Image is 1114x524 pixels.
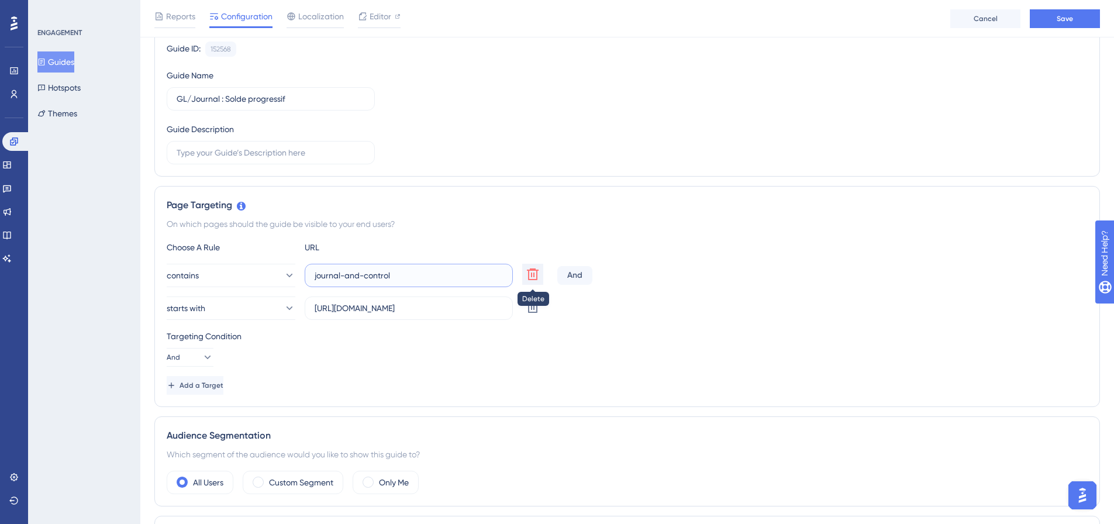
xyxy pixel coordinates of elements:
div: Page Targeting [167,198,1088,212]
span: contains [167,268,199,282]
div: Guide Description [167,122,234,136]
div: Guide ID: [167,42,201,57]
input: Type your Guide’s Name here [177,92,365,105]
button: Hotspots [37,77,81,98]
div: URL [305,240,433,254]
span: And [167,353,180,362]
div: And [557,266,592,285]
button: contains [167,264,295,287]
div: Audience Segmentation [167,429,1088,443]
button: starts with [167,297,295,320]
span: Need Help? [27,3,73,17]
button: And [167,348,213,367]
input: yourwebsite.com/path [315,269,503,282]
span: Add a Target [180,381,223,390]
iframe: UserGuiding AI Assistant Launcher [1065,478,1100,513]
span: Reports [166,9,195,23]
button: Save [1030,9,1100,28]
button: Add a Target [167,376,223,395]
div: On which pages should the guide be visible to your end users? [167,217,1088,231]
span: Save [1057,14,1073,23]
button: Themes [37,103,77,124]
div: Targeting Condition [167,329,1088,343]
input: yourwebsite.com/path [315,302,503,315]
label: Only Me [379,475,409,489]
div: Choose A Rule [167,240,295,254]
div: Guide Name [167,68,213,82]
button: Guides [37,51,74,73]
span: Configuration [221,9,273,23]
span: starts with [167,301,205,315]
label: All Users [193,475,223,489]
label: Custom Segment [269,475,333,489]
span: Cancel [974,14,998,23]
button: Cancel [950,9,1020,28]
span: Editor [370,9,391,23]
div: Which segment of the audience would you like to show this guide to? [167,447,1088,461]
div: 152568 [211,44,231,54]
div: ENGAGEMENT [37,28,82,37]
input: Type your Guide’s Description here [177,146,365,159]
span: Localization [298,9,344,23]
